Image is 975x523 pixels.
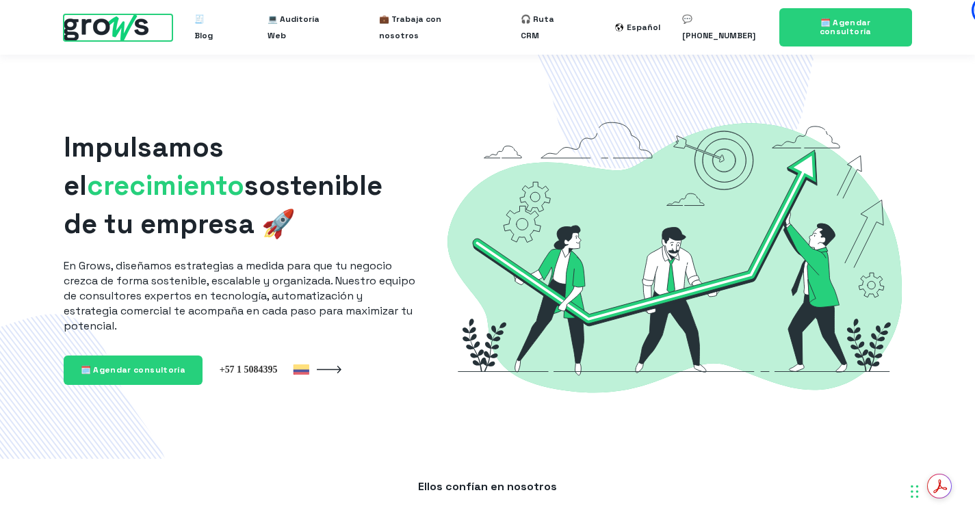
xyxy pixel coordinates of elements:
[911,471,919,512] div: Arrastrar
[907,457,975,523] div: Widget de chat
[907,457,975,523] iframe: Chat Widget
[77,479,898,494] p: Ellos confían en nosotros
[219,363,309,375] img: Colombia +57 1 5084395
[268,5,335,49] a: 💻 Auditoría Web
[521,5,571,49] a: 🎧 Ruta CRM
[627,19,660,36] div: Español
[379,5,477,49] a: 💼 Trabaja con nosotros
[64,14,148,41] img: grows - hubspot
[64,356,203,385] a: 🗓️ Agendar consultoría
[64,258,415,334] p: En Grows, diseñamos estrategias a medida para que tu negocio crezca de forma sostenible, escalabl...
[779,8,912,46] a: 🗓️ Agendar consultoría
[64,129,415,243] h1: Impulsamos el sostenible de tu empresa 🚀
[87,168,244,203] span: crecimiento
[81,364,186,375] span: 🗓️ Agendar consultoría
[820,17,872,37] span: 🗓️ Agendar consultoría
[437,98,912,415] img: Grows-Growth-Marketing-Hacking-Hubspot
[194,5,223,49] a: 🧾 Blog
[682,5,762,49] a: 💬 [PHONE_NUMBER]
